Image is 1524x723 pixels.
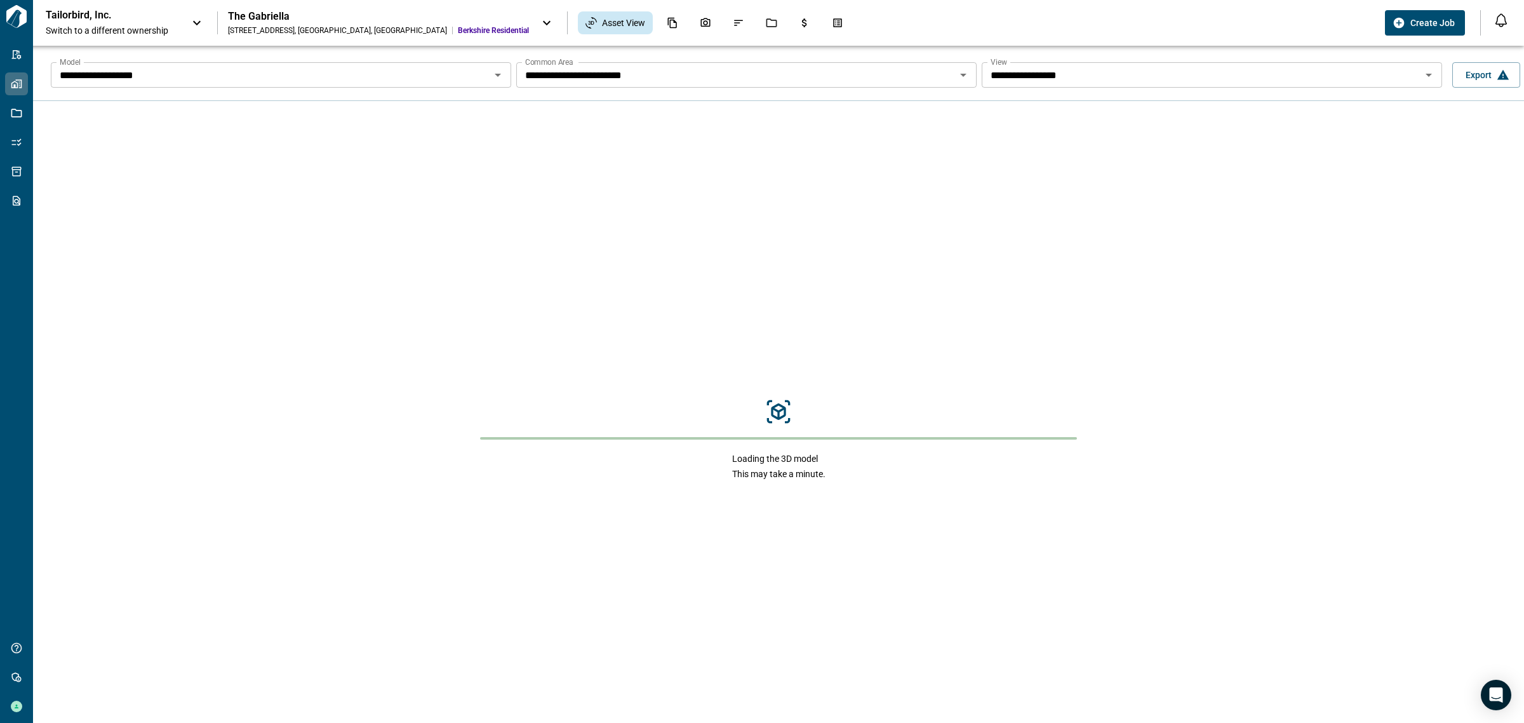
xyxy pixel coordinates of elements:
div: Asset View [578,11,653,34]
div: Jobs [758,12,785,34]
div: [STREET_ADDRESS] , [GEOGRAPHIC_DATA] , [GEOGRAPHIC_DATA] [228,25,447,36]
label: Model [60,57,81,67]
div: The Gabriella [228,10,529,23]
button: Open [489,66,507,84]
div: Takeoff Center [824,12,851,34]
div: Open Intercom Messenger [1481,680,1511,710]
button: Export [1452,62,1520,88]
span: Export [1466,69,1492,81]
div: Issues & Info [725,12,752,34]
span: This may take a minute. [732,468,825,480]
span: Asset View [602,17,645,29]
button: Open [1420,66,1438,84]
span: Loading the 3D model [732,452,825,465]
div: Budgets [791,12,818,34]
span: Create Job [1410,17,1455,29]
span: Switch to a different ownership [46,24,179,37]
label: View [991,57,1007,67]
p: Tailorbird, Inc. [46,9,160,22]
button: Open notification feed [1491,10,1511,30]
button: Open [954,66,972,84]
span: Berkshire Residential [458,25,529,36]
button: Create Job [1385,10,1465,36]
div: Documents [659,12,686,34]
label: Common Area [525,57,573,67]
div: Photos [692,12,719,34]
